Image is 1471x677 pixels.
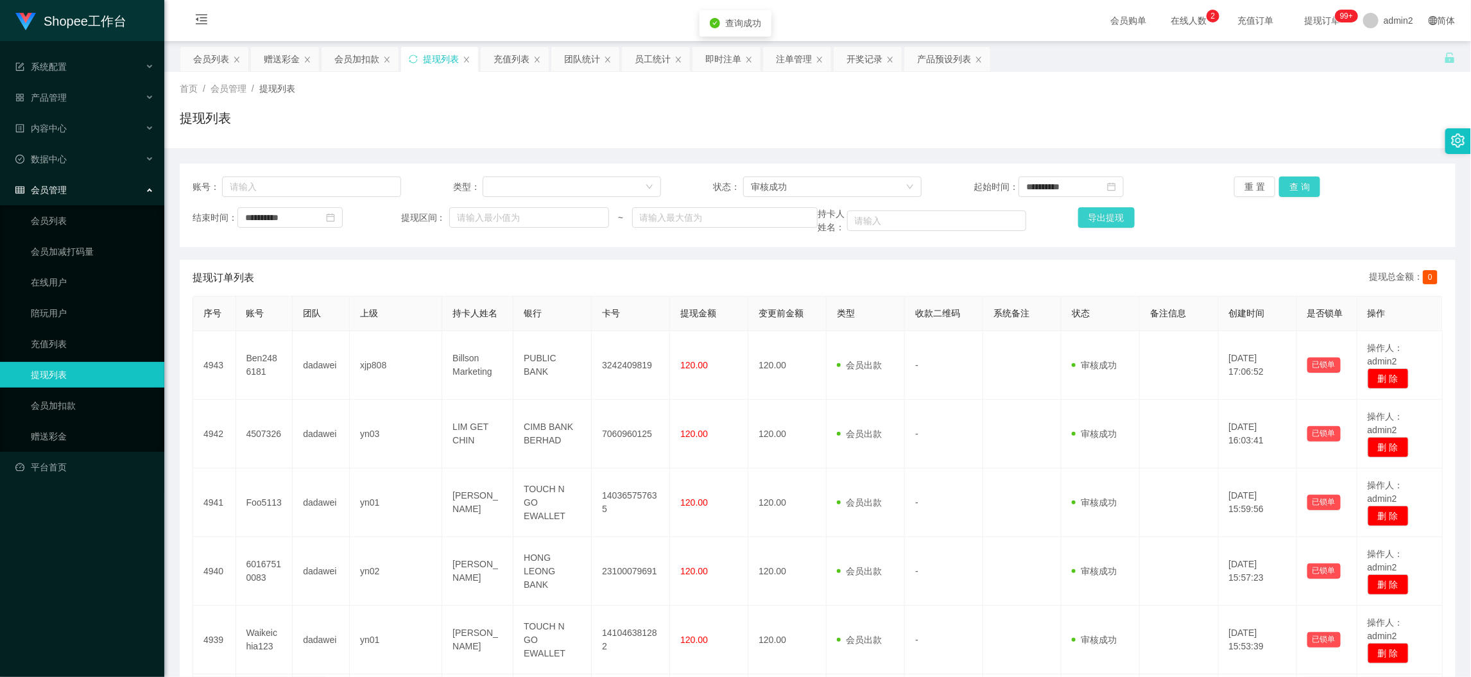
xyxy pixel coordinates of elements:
i: 图标: menu-fold [180,1,223,42]
p: 2 [1211,10,1216,22]
a: 会员加减打码量 [31,239,154,264]
div: 会员列表 [193,47,229,71]
div: 提现列表 [423,47,459,71]
button: 删 除 [1368,643,1409,664]
span: 会员管理 [15,185,67,195]
td: dadawei [293,468,350,537]
sup: 310 [1335,10,1358,22]
button: 查 询 [1279,176,1320,197]
span: - [915,429,918,439]
span: 会员出款 [837,635,882,645]
td: Waikeichia123 [236,606,293,674]
i: 图标: sync [409,55,418,64]
td: [PERSON_NAME] [442,537,513,606]
a: 提现列表 [31,362,154,388]
span: 120.00 [680,360,708,370]
i: 图标: close [383,56,391,64]
span: 会员出款 [837,497,882,508]
div: 会员加扣款 [334,47,379,71]
span: 操作人：admin2 [1368,411,1404,435]
td: 4940 [193,537,236,606]
td: 120.00 [748,331,827,400]
span: 120.00 [680,566,708,576]
div: 提现总金额： [1369,270,1443,286]
span: - [915,497,918,508]
span: 上级 [360,308,378,318]
span: 结束时间： [193,211,237,225]
span: 会员出款 [837,429,882,439]
i: 图标: down [646,183,653,192]
div: 员工统计 [635,47,671,71]
i: 图标: global [1429,16,1438,25]
a: 会员加扣款 [31,393,154,418]
button: 删 除 [1368,506,1409,526]
span: 类型 [837,308,855,318]
a: 图标: dashboard平台首页 [15,454,154,480]
i: 图标: profile [15,124,24,133]
a: 在线用户 [31,270,154,295]
td: 141046381282 [592,606,670,674]
a: Shopee工作台 [15,15,126,26]
span: 120.00 [680,497,708,508]
td: xjp808 [350,331,442,400]
a: 会员列表 [31,208,154,234]
span: 提现列表 [259,83,295,94]
td: 120.00 [748,400,827,468]
i: 图标: calendar [1107,182,1116,191]
td: dadawei [293,331,350,400]
td: 60167510083 [236,537,293,606]
span: 数据中心 [15,154,67,164]
span: 提现区间： [401,211,449,225]
td: [DATE] 15:57:23 [1219,537,1297,606]
button: 已锁单 [1307,563,1341,579]
span: 状态 [1072,308,1090,318]
span: 是否锁单 [1307,308,1343,318]
i: 图标: appstore-o [15,93,24,102]
td: TOUCH N GO EWALLET [513,468,592,537]
td: Foo5113 [236,468,293,537]
h1: Shopee工作台 [44,1,126,42]
img: logo.9652507e.png [15,13,36,31]
div: 充值列表 [494,47,529,71]
span: 变更前金额 [759,308,804,318]
div: 注单管理 [776,47,812,71]
span: 团队 [303,308,321,318]
td: yn03 [350,400,442,468]
span: 在线人数 [1164,16,1213,25]
td: 4941 [193,468,236,537]
span: 会员出款 [837,360,882,370]
span: 卡号 [602,308,620,318]
span: 操作 [1368,308,1386,318]
span: 提现订单 [1298,16,1346,25]
span: 会员管理 [211,83,246,94]
span: 充值订单 [1231,16,1280,25]
td: 7060960125 [592,400,670,468]
span: 系统备注 [994,308,1029,318]
span: 序号 [203,308,221,318]
td: [DATE] 15:53:39 [1219,606,1297,674]
i: 图标: close [816,56,823,64]
button: 已锁单 [1307,357,1341,373]
span: 起始时间： [974,180,1019,194]
i: 图标: down [906,183,914,192]
span: 提现金额 [680,308,716,318]
input: 请输入最大值为 [632,207,818,228]
span: 产品管理 [15,92,67,103]
i: 图标: close [233,56,241,64]
td: 3242409819 [592,331,670,400]
i: 图标: table [15,185,24,194]
span: 系统配置 [15,62,67,72]
td: yn01 [350,468,442,537]
span: 创建时间 [1229,308,1265,318]
td: TOUCH N GO EWALLET [513,606,592,674]
button: 删 除 [1368,368,1409,389]
td: 4943 [193,331,236,400]
i: 图标: close [463,56,470,64]
span: 操作人：admin2 [1368,343,1404,366]
span: 审核成功 [1072,429,1117,439]
div: 即时注单 [705,47,741,71]
td: [DATE] 16:03:41 [1219,400,1297,468]
i: 图标: close [304,56,311,64]
span: 审核成功 [1072,635,1117,645]
span: 账号： [193,180,222,194]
